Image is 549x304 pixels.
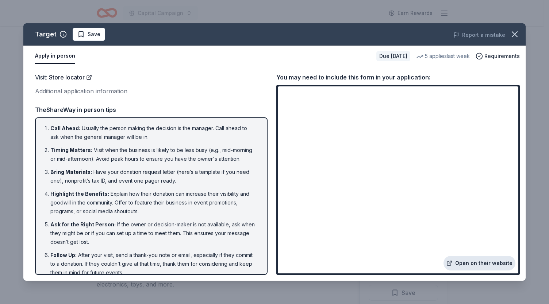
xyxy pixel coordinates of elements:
span: Bring Materials : [50,169,92,175]
div: Target [35,28,57,40]
div: Visit : [35,73,268,82]
span: Timing Matters : [50,147,92,153]
span: Requirements [484,52,520,61]
button: Save [73,28,105,41]
li: After your visit, send a thank-you note or email, especially if they commit to a donation. If the... [50,251,257,277]
div: Due [DATE] [376,51,410,61]
button: Apply in person [35,48,75,64]
div: TheShareWay in person tips [35,105,268,114]
span: Highlight the Benefits : [50,191,109,197]
a: Open on their website [444,256,515,270]
span: Call Ahead : [50,125,80,131]
span: Ask for the Right Person : [50,221,116,227]
div: 5 applies last week [416,52,470,61]
button: Report a mistake [453,31,505,39]
li: Have your donation request letter (here’s a template if you need one), nonprofit’s tax ID, and ev... [50,168,257,185]
button: Requirements [476,52,520,61]
li: Explain how their donation can increase their visibility and goodwill in the community. Offer to ... [50,190,257,216]
div: You may need to include this form in your application: [276,73,520,82]
div: Additional application information [35,86,268,96]
li: Visit when the business is likely to be less busy (e.g., mid-morning or mid-afternoon). Avoid pea... [50,146,257,163]
li: Usually the person making the decision is the manager. Call ahead to ask when the general manager... [50,124,257,141]
li: If the owner or decision-maker is not available, ask when they might be or if you can set up a ti... [50,220,257,246]
a: Store locator [49,73,92,82]
span: Save [88,30,100,39]
span: Follow Up : [50,252,77,258]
